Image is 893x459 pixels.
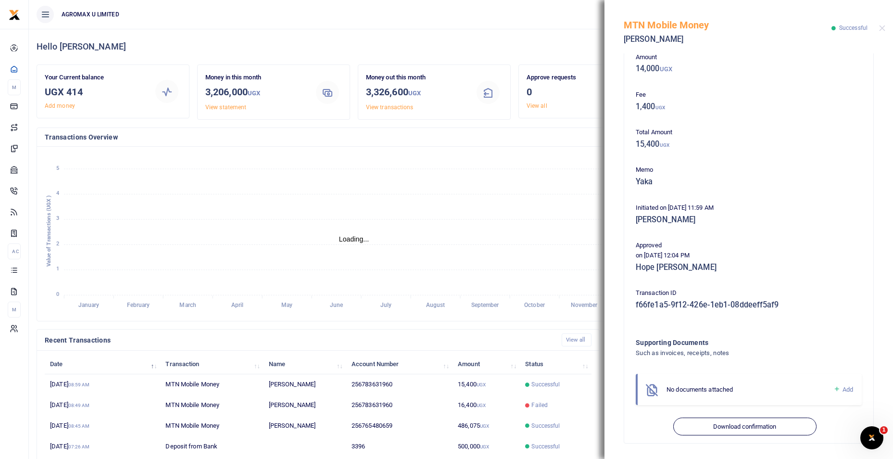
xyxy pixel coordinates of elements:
[839,25,868,31] span: Successful
[68,423,90,429] small: 08:45 AM
[45,436,160,457] td: [DATE]
[624,35,831,44] h5: [PERSON_NAME]
[58,10,123,19] span: AGROMAX U LIMITED
[636,64,862,74] h5: 14,000
[339,235,369,243] text: Loading...
[9,11,20,18] a: logo-small logo-large logo-large
[426,302,445,309] tspan: August
[636,102,862,112] h5: 1,400
[655,105,665,110] small: UGX
[636,251,862,261] p: on [DATE] 12:04 PM
[46,195,52,267] text: Value of Transactions (UGX )
[860,426,883,449] iframe: Intercom live chat
[636,348,823,358] h4: Such as invoices, receipts, notes
[45,73,145,83] p: Your Current balance
[636,90,862,100] p: Fee
[45,132,663,142] h4: Transactions Overview
[56,165,59,171] tspan: 5
[843,386,853,393] span: Add
[527,73,627,83] p: Approve requests
[45,395,160,416] td: [DATE]
[366,73,466,83] p: Money out this month
[231,302,244,309] tspan: April
[636,215,862,225] h5: [PERSON_NAME]
[8,302,21,318] li: M
[160,416,263,436] td: MTN Mobile Money
[453,436,520,457] td: 500,000
[453,374,520,395] td: 15,400
[205,85,306,101] h3: 3,206,000
[527,85,627,99] h3: 0
[480,444,489,449] small: UGX
[68,444,90,449] small: 07:26 AM
[660,142,669,148] small: UGX
[562,333,592,346] a: View all
[880,426,888,434] span: 1
[636,177,862,187] h5: Yaka
[330,302,343,309] tspan: June
[45,335,554,345] h4: Recent Transactions
[667,386,733,393] span: No documents attached
[179,302,196,309] tspan: March
[248,89,260,97] small: UGX
[477,382,486,387] small: UGX
[453,354,520,374] th: Amount: activate to sort column ascending
[531,421,560,430] span: Successful
[56,241,59,247] tspan: 2
[346,395,453,416] td: 256783631960
[56,266,59,272] tspan: 1
[264,354,346,374] th: Name: activate to sort column ascending
[45,374,160,395] td: [DATE]
[127,302,150,309] tspan: February
[160,436,263,457] td: Deposit from Bank
[366,104,414,111] a: View transactions
[8,243,21,259] li: Ac
[636,337,823,348] h4: Supporting Documents
[408,89,421,97] small: UGX
[380,302,391,309] tspan: July
[636,127,862,138] p: Total Amount
[453,416,520,436] td: 486,075
[68,382,90,387] small: 08:59 AM
[45,354,160,374] th: Date: activate to sort column descending
[531,442,560,451] span: Successful
[68,403,90,408] small: 08:49 AM
[531,401,548,409] span: Failed
[56,291,59,297] tspan: 0
[281,302,292,309] tspan: May
[346,416,453,436] td: 256765480659
[45,102,75,109] a: Add money
[477,403,486,408] small: UGX
[56,190,59,196] tspan: 4
[160,354,263,374] th: Transaction: activate to sort column ascending
[264,374,346,395] td: [PERSON_NAME]
[471,302,500,309] tspan: September
[346,374,453,395] td: 256783631960
[636,203,862,213] p: Initiated on [DATE] 11:59 AM
[520,354,591,374] th: Status: activate to sort column ascending
[45,85,145,99] h3: UGX 414
[636,241,862,251] p: Approved
[524,302,545,309] tspan: October
[45,416,160,436] td: [DATE]
[160,395,263,416] td: MTN Mobile Money
[636,165,862,175] p: Memo
[480,423,489,429] small: UGX
[879,25,885,31] button: Close
[660,65,672,73] small: UGX
[636,140,862,149] h5: 15,400
[453,395,520,416] td: 16,400
[37,41,885,52] h4: Hello [PERSON_NAME]
[346,436,453,457] td: 3396
[205,104,246,111] a: View statement
[673,418,816,436] button: Download confirmation
[527,102,547,109] a: View all
[636,300,862,310] h5: f66fe1a5-9f12-426e-1eb1-08ddeeff5af9
[624,19,831,31] h5: MTN Mobile Money
[9,9,20,21] img: logo-small
[346,354,453,374] th: Account Number: activate to sort column ascending
[636,52,862,63] p: Amount
[56,216,59,222] tspan: 3
[78,302,100,309] tspan: January
[205,73,306,83] p: Money in this month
